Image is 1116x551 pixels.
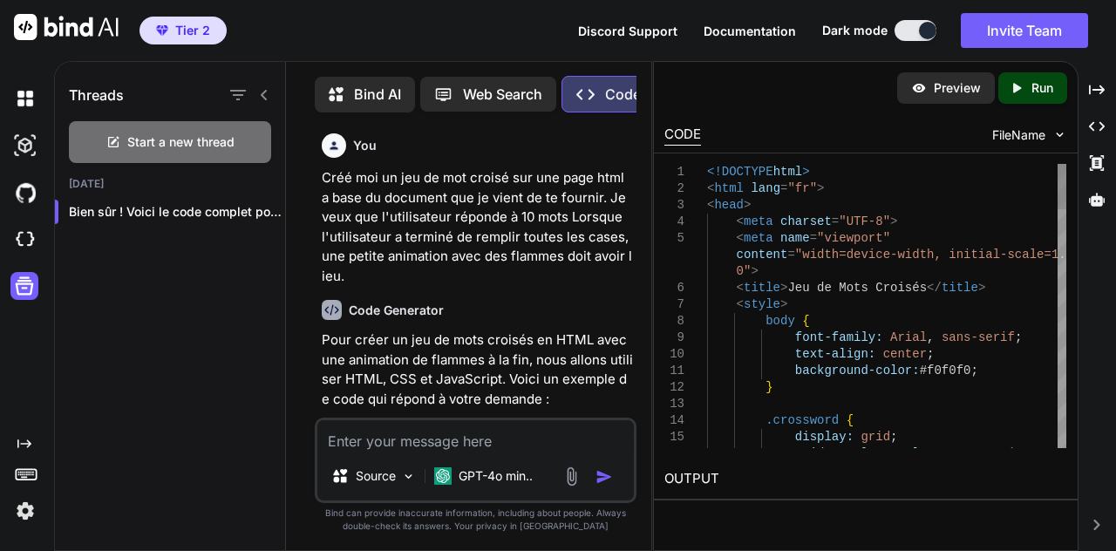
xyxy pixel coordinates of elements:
span: meta [744,231,773,245]
span: grid [861,430,891,444]
span: > [752,264,759,278]
span: meta [744,214,773,228]
p: Bien sûr ! Voici le code complet pour vo... [69,203,285,221]
span: } [766,380,773,394]
div: 14 [664,412,684,429]
div: 1 [664,164,684,180]
h6: You [353,137,377,154]
span: "UTF-8" [840,214,891,228]
span: .crossword [766,413,840,427]
span: center [883,347,927,361]
span: grid-template-columns: [795,446,956,460]
span: lang [752,181,781,195]
span: = [832,214,839,228]
span: ; [890,430,897,444]
span: </ [927,281,942,295]
img: attachment [561,466,582,486]
div: 16 [664,446,684,462]
span: Arial [890,330,927,344]
h2: [DATE] [55,177,285,191]
div: 4 [664,214,684,230]
span: { [803,314,810,328]
h1: Threads [69,85,124,105]
div: 5 [664,230,684,247]
span: FileName [992,126,1045,144]
span: < [707,181,714,195]
span: Tier 2 [175,22,210,39]
span: sans-serif [942,330,1015,344]
span: Jeu de Mots Croisés [788,281,928,295]
span: text-align: [795,347,875,361]
span: Documentation [704,24,796,38]
span: "viewport" [817,231,890,245]
span: , [927,330,934,344]
span: { [847,413,854,427]
span: ; [1015,330,1022,344]
p: Créé moi un jeu de mot croisé sur une page html a base du document que je vient de te fournir. Je... [322,168,633,286]
span: head [715,198,745,212]
span: = [780,181,787,195]
span: Start a new thread [127,133,235,151]
span: < [737,281,744,295]
button: Invite Team [961,13,1088,48]
div: 3 [664,197,684,214]
span: 10 [1015,446,1030,460]
img: Bind AI [14,14,119,40]
img: preview [911,80,927,96]
span: , [1030,446,1037,460]
img: chevron down [1052,127,1067,142]
span: style [744,297,780,311]
span: ( [1008,446,1015,460]
img: githubDark [10,178,40,207]
p: Run [1031,79,1053,97]
span: ; [927,347,934,361]
h2: OUTPUT [654,459,1077,500]
span: ; [971,364,978,378]
span: < [737,231,744,245]
div: 12 [664,379,684,396]
span: repeat [963,446,1007,460]
span: > [744,198,751,212]
button: Discord Support [578,22,677,40]
img: cloudideIcon [10,225,40,255]
span: 0" [737,264,752,278]
span: Dark mode [822,22,888,39]
span: "width=device-width, initial-scale=1. [795,248,1066,262]
span: html [715,181,745,195]
img: GPT-4o mini [434,467,452,485]
img: darkChat [10,84,40,113]
div: 11 [664,363,684,379]
span: > [890,214,897,228]
div: 15 [664,429,684,446]
img: darkAi-studio [10,131,40,160]
span: > [780,281,787,295]
button: Documentation [704,22,796,40]
p: Web Search [463,84,542,105]
span: #f0f0f0 [920,364,971,378]
div: 10 [664,346,684,363]
span: name [780,231,810,245]
p: Bind AI [354,84,401,105]
div: 9 [664,330,684,346]
span: < [737,297,744,311]
div: 7 [664,296,684,313]
span: > [978,281,985,295]
span: background-color: [795,364,920,378]
p: GPT-4o min.. [459,467,533,485]
span: html [773,165,803,179]
span: title [942,281,978,295]
div: 13 [664,396,684,412]
span: < [737,214,744,228]
span: font-family: [795,330,883,344]
span: > [780,297,787,311]
h6: Code Generator [349,302,444,319]
span: <!DOCTYPE [707,165,773,179]
button: premiumTier 2 [139,17,227,44]
img: premium [156,25,168,36]
img: icon [595,468,613,486]
span: charset [780,214,832,228]
span: display: [795,430,854,444]
div: 6 [664,280,684,296]
span: = [788,248,795,262]
p: Preview [934,79,981,97]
